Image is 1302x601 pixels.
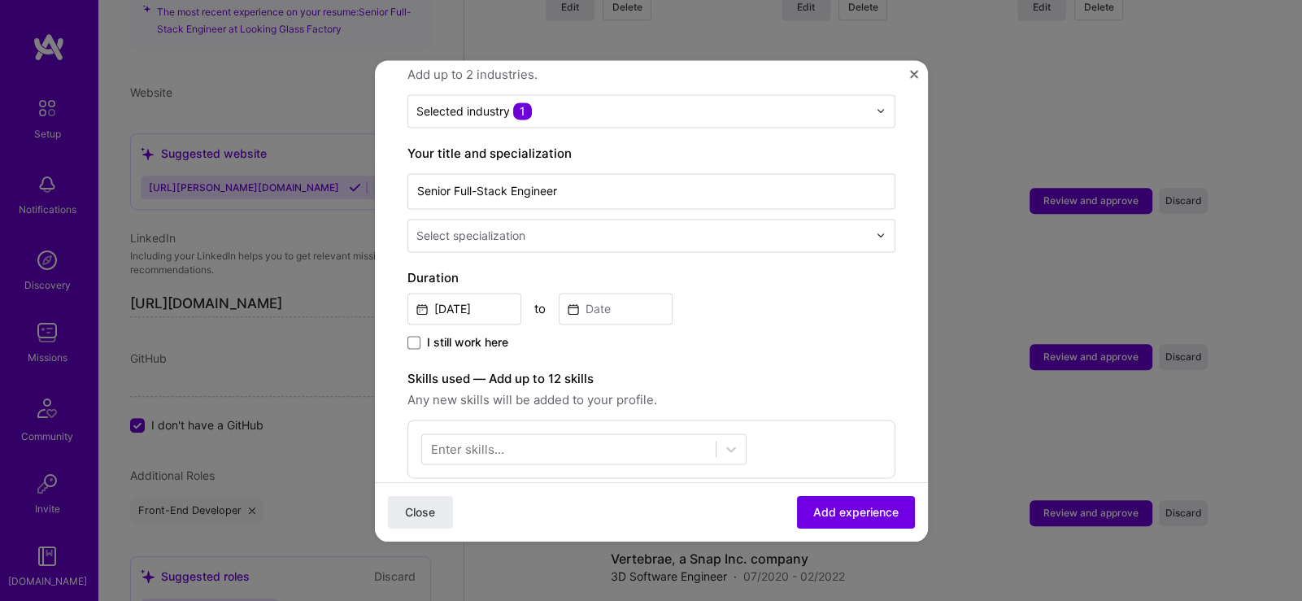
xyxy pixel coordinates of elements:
[416,102,532,120] div: Selected industry
[427,334,508,351] span: I still work here
[431,440,504,457] div: Enter skills...
[416,227,525,244] div: Select specialization
[407,144,895,163] label: Your title and specialization
[405,503,435,520] span: Close
[513,102,532,120] span: 1
[388,495,453,528] button: Close
[407,390,895,410] span: Any new skills will be added to your profile.
[910,70,918,87] button: Close
[559,293,673,324] input: Date
[813,503,899,520] span: Add experience
[407,293,521,324] input: Date
[407,268,895,288] label: Duration
[407,65,895,85] span: Add up to 2 industries.
[876,230,886,240] img: drop icon
[407,173,895,209] input: Role name
[407,369,895,389] label: Skills used — Add up to 12 skills
[797,495,915,528] button: Add experience
[534,300,546,317] div: to
[876,106,886,115] img: drop icon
